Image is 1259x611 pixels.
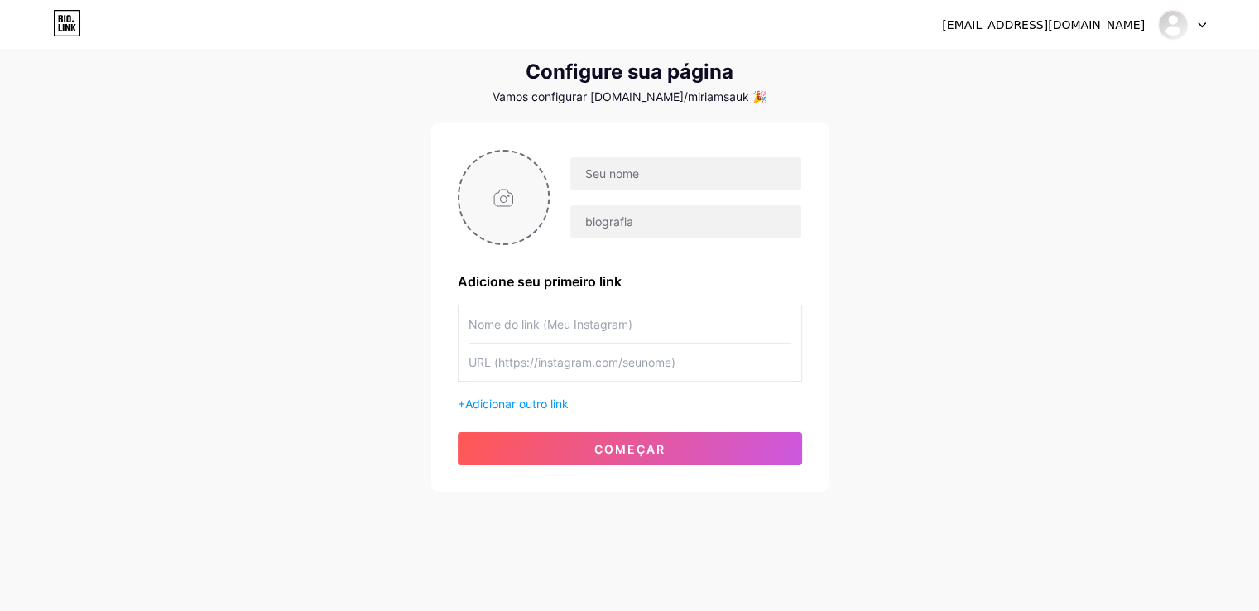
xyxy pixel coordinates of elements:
[942,18,1145,31] font: [EMAIL_ADDRESS][DOMAIN_NAME]
[465,397,569,411] font: Adicionar outro link
[570,205,800,238] input: biografia
[458,273,622,290] font: Adicione seu primeiro link
[469,344,791,381] input: URL (https://instagram.com/seunome)
[458,432,802,465] button: começar
[493,89,766,103] font: Vamos configurar [DOMAIN_NAME]/miriamsauk 🎉
[1157,9,1189,41] img: Miriam Santos
[594,442,666,456] font: começar
[570,157,800,190] input: Seu nome
[469,305,791,343] input: Nome do link (Meu Instagram)
[526,60,733,84] font: Configure sua página
[458,397,465,411] font: +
